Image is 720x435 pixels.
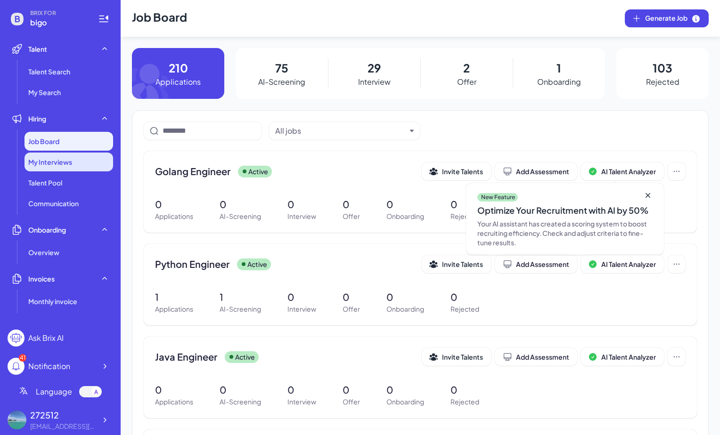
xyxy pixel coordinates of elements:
span: Monthly invoice [28,297,77,306]
p: Onboarding [386,211,424,221]
p: Interview [358,76,391,88]
span: My Search [28,88,61,97]
button: Invite Talents [422,255,491,273]
p: AI-Screening [258,76,305,88]
span: Invite Talents [442,260,483,268]
span: My Interviews [28,157,72,167]
p: 0 [287,383,316,397]
p: 75 [275,59,288,76]
p: AI-Screening [220,304,261,314]
p: 0 [386,290,424,304]
p: Rejected [646,76,679,88]
p: Interview [287,304,316,314]
p: New Feature [481,193,515,201]
div: Add Assessment [503,352,569,362]
p: Rejected [450,304,479,314]
p: 2 [463,59,470,76]
span: Talent Search [28,67,70,76]
p: 0 [287,290,316,304]
div: All jobs [275,125,301,137]
p: Offer [343,304,360,314]
p: Interview [287,397,316,407]
span: Java Engineer [155,350,217,363]
p: 1 [155,290,193,304]
p: Offer [457,76,476,88]
button: All jobs [275,125,406,137]
p: Offer [343,397,360,407]
p: 0 [450,290,479,304]
p: 0 [386,383,424,397]
p: Offer [343,211,360,221]
img: 507329f8d7144e49811d6b7b84ba9af9.jpg [8,411,26,429]
p: 0 [386,197,424,211]
span: Hiring [28,114,46,123]
p: Onboarding [386,397,424,407]
button: AI Talent Analyzer [581,255,664,273]
p: Applications [155,211,193,221]
span: Communication [28,199,79,208]
span: Job Board [28,137,59,146]
span: Talent Pool [28,178,62,187]
button: AI Talent Analyzer [581,162,664,180]
p: 1 [556,59,561,76]
p: 0 [450,383,479,397]
p: Active [247,259,267,269]
span: Talent [28,44,47,54]
div: Ask Brix AI [28,332,64,344]
div: 272512 [30,409,96,421]
p: 0 [155,197,193,211]
div: Add Assessment [503,167,569,176]
span: Python Engineer [155,258,229,271]
p: 0 [343,290,360,304]
p: 103 [653,59,672,76]
p: AI-Screening [220,211,261,221]
p: Rejected [450,397,479,407]
div: 41 [19,354,26,362]
p: AI-Screening [220,397,261,407]
p: 0 [220,197,261,211]
span: Invite Talents [442,353,483,361]
span: Onboarding [28,225,66,234]
button: Invite Talents [422,348,491,366]
p: 0 [450,197,479,211]
span: Invite Talents [442,167,483,176]
p: Applications [155,397,193,407]
button: AI Talent Analyzer [581,348,664,366]
p: 0 [343,197,360,211]
span: Invoices [28,274,55,283]
button: Generate Job [625,9,709,27]
div: 2725121109@qq.com [30,421,96,431]
p: Onboarding [386,304,424,314]
button: Add Assessment [495,162,577,180]
span: bigo [30,17,87,28]
p: 0 [343,383,360,397]
span: Overview [28,248,59,257]
p: 0 [287,197,316,211]
p: 1 [220,290,261,304]
p: Active [235,352,255,362]
span: Language [36,386,72,397]
p: Interview [287,211,316,221]
button: Invite Talents [422,162,491,180]
div: Optimize Your Recruitment with AI by 50% [477,204,653,217]
div: Notification [28,361,70,372]
p: 0 [220,383,261,397]
button: Add Assessment [495,255,577,273]
span: AI Talent Analyzer [601,353,656,361]
span: AI Talent Analyzer [601,260,656,268]
button: Add Assessment [495,348,577,366]
div: Add Assessment [503,259,569,269]
p: Active [248,167,268,177]
span: Golang Engineer [155,165,230,178]
p: Rejected [450,211,479,221]
span: AI Talent Analyzer [601,167,656,176]
span: BRIX FOR [30,9,87,17]
p: Applications [155,304,193,314]
p: 29 [368,59,381,76]
p: Onboarding [537,76,581,88]
div: Your AI assistant has created a scoring system to boost recruiting efficiency. Check and adjust c... [477,219,653,247]
span: Generate Job [645,13,701,24]
p: 0 [155,383,193,397]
